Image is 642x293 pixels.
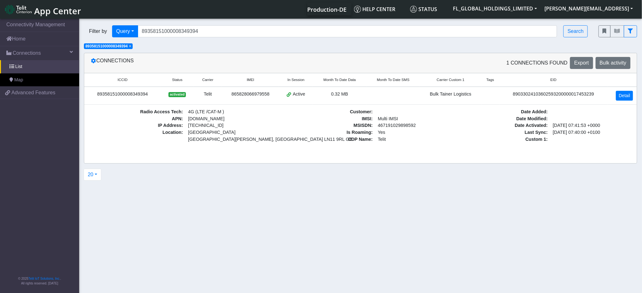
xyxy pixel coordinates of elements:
[596,57,631,69] button: Bulk activity
[188,129,281,136] span: [GEOGRAPHIC_DATA]
[437,77,465,83] span: Carrier Custom 1
[600,60,626,65] span: Bulk activity
[424,91,477,98] div: Bulk Tainer Logistics
[293,129,375,136] span: Is Roaming :
[354,6,396,13] span: Help center
[550,129,633,136] span: [DATE] 07:40:00 +0100
[14,77,23,84] span: Map
[467,122,550,129] span: Date Activated :
[118,77,127,83] span: ICCID
[308,6,347,13] span: Production-DE
[354,6,361,13] img: knowledge.svg
[84,169,101,181] button: 20
[247,77,254,83] span: IMEI
[550,77,556,83] span: EID
[88,109,186,115] span: Radio Access Tech :
[467,115,550,122] span: Date Modified :
[138,25,557,37] input: Search...
[84,28,112,35] span: Filter by
[34,5,81,17] span: App Center
[129,44,131,48] button: Close
[408,3,449,16] a: Status
[288,77,305,83] span: In Session
[541,3,637,14] button: [PERSON_NAME][EMAIL_ADDRESS]
[186,109,283,115] span: 4G (LTE /CAT-M )
[467,109,550,115] span: Date Added :
[486,77,494,83] span: Tags
[226,91,275,98] div: 865828066979558
[570,57,593,69] button: Export
[293,115,375,122] span: IMSI :
[293,122,375,129] span: MSISDN :
[616,91,633,101] a: Detail
[5,3,80,16] a: App Center
[563,25,588,37] button: Search
[410,6,417,13] img: status.svg
[88,129,186,143] span: Location :
[202,77,213,83] span: Carrier
[410,6,437,13] span: Status
[375,122,458,129] span: 467191029898592
[506,59,568,67] span: 1 Connections found
[352,3,408,16] a: Help center
[88,122,186,129] span: IP Address :
[168,92,186,97] span: activated
[503,91,604,98] div: 89033024103602593200000017453239
[29,277,60,280] a: Telit IoT Solutions, Inc.
[188,136,281,143] span: [GEOGRAPHIC_DATA][PERSON_NAME], [GEOGRAPHIC_DATA] LN11 9RL GB
[323,77,356,83] span: Month To Date Data
[307,3,346,16] a: Your current platform instance
[331,91,348,97] span: 0.32 MB
[467,129,550,136] span: Last Sync :
[11,89,55,97] span: Advanced Features
[13,49,41,57] span: Connections
[112,25,138,37] button: Query
[172,77,182,83] span: Status
[293,109,375,115] span: Customer :
[449,3,541,14] button: FL_GLOBAL_HOLDINGS_LIMITED
[467,136,550,143] span: Custom 1 :
[188,123,224,128] span: [TECHNICAL_ID]
[375,136,458,143] span: Telit
[86,57,361,69] div: Connections
[198,91,218,98] div: Telit
[377,77,410,83] span: Month To Date SMS
[88,115,186,122] span: APN :
[186,115,283,122] span: [DOMAIN_NAME]
[599,25,637,37] div: fitlers menu
[5,4,32,15] img: logo-telit-cinterion-gw-new.png
[375,115,458,122] span: Multi IMSI
[378,130,385,135] span: Yes
[550,122,633,129] span: [DATE] 07:41:53 +0000
[293,136,375,143] span: CDP Name :
[15,63,22,70] span: List
[574,60,589,65] span: Export
[88,91,157,98] div: 89358151000008349394
[86,44,128,48] span: 89358151000008349394
[293,91,305,98] span: Active
[129,44,131,48] span: ×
